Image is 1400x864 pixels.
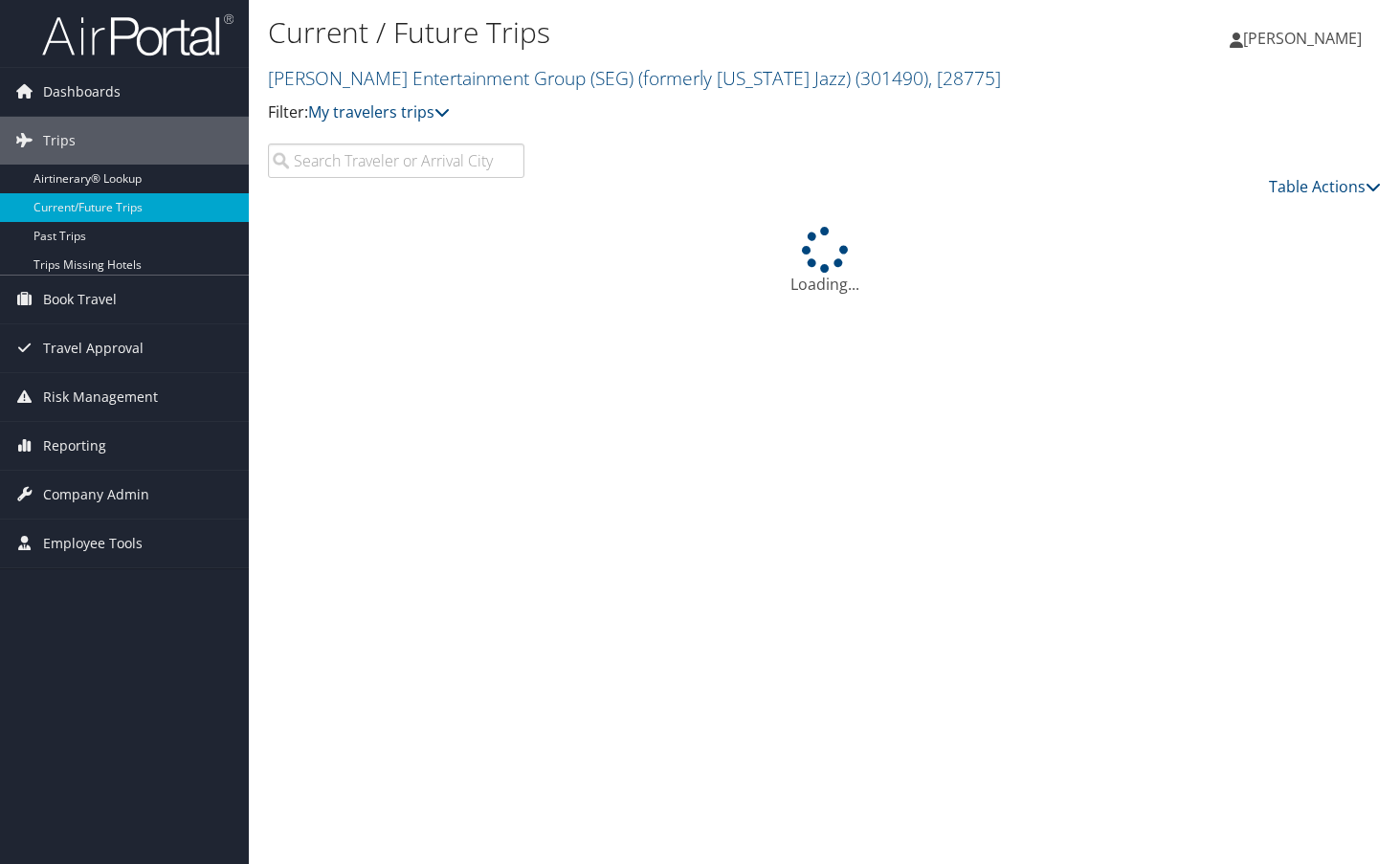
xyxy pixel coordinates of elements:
[268,227,1381,296] div: Loading...
[43,276,117,323] span: Book Travel
[1243,28,1362,49] span: [PERSON_NAME]
[268,144,524,178] input: Search Traveler or Arrival City
[43,471,149,519] span: Company Admin
[268,65,1001,91] a: [PERSON_NAME] Entertainment Group (SEG) (formerly [US_STATE] Jazz)
[42,12,233,57] img: airportal-logo.png
[43,324,144,372] span: Travel Approval
[856,65,928,91] span: ( 301490 )
[43,373,158,421] span: Risk Management
[43,422,106,470] span: Reporting
[928,65,1001,91] span: , [ 28775 ]
[43,520,143,567] span: Employee Tools
[43,68,121,116] span: Dashboards
[308,101,450,122] a: My travelers trips
[43,117,76,165] span: Trips
[1230,10,1381,67] a: [PERSON_NAME]
[1269,176,1381,197] a: Table Actions
[268,12,1010,53] h1: Current / Future Trips
[268,100,1010,125] p: Filter:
